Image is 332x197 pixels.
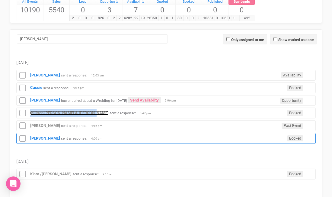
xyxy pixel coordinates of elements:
[278,37,314,43] label: Show marked as done
[139,15,146,21] span: 19
[149,5,175,15] span: 0
[117,15,122,21] span: 2
[146,15,152,21] span: 26
[231,37,264,43] label: Only assigned to me
[30,73,60,77] a: [PERSON_NAME]
[16,60,316,65] h5: [DATE]
[30,98,60,102] a: [PERSON_NAME]
[287,85,303,91] span: Booked
[30,136,60,140] a: [PERSON_NAME]
[123,15,133,21] span: 4282
[43,86,69,90] small: sent a response:
[282,123,303,129] span: Past Event
[70,5,96,15] span: 0
[17,5,43,15] span: 10190
[149,15,159,21] span: 350
[202,15,215,21] span: 10631
[17,34,168,44] input: Search Inbox
[61,136,87,140] small: sent a response:
[196,15,202,21] span: 1
[123,5,149,15] span: 7
[158,15,164,21] span: 1
[111,15,117,21] span: 2
[219,15,232,21] span: 10631
[281,72,303,78] span: Availability
[76,15,83,21] span: 0
[69,15,76,21] span: 2
[30,123,60,128] a: [PERSON_NAME]
[287,135,303,141] span: Booked
[228,5,255,15] span: 0
[30,85,42,90] a: Cassie
[165,98,180,103] span: 9:06 pm
[170,15,175,21] span: 1
[16,159,316,164] h5: [DATE]
[96,15,106,21] span: 826
[96,5,123,15] span: 3
[89,15,96,21] span: 0
[228,15,239,21] span: 1
[106,15,111,21] span: 0
[190,15,196,21] span: 0
[91,124,106,128] span: 4:16 pm
[6,176,21,191] div: Open Intercom Messenger
[43,5,70,15] span: 5540
[202,5,228,15] span: 0
[61,124,87,128] small: sent a response:
[72,172,99,176] small: sent a response:
[184,15,190,21] span: 0
[133,15,140,21] span: 22
[110,111,136,115] small: sent a response:
[103,172,118,176] span: 9:13 am
[215,15,219,21] span: 0
[91,137,106,141] span: 4:00 pm
[176,5,202,15] span: 0
[61,73,87,77] small: sent a response:
[239,15,255,21] span: 495
[287,110,303,116] span: Booked
[175,15,184,21] span: 80
[91,73,106,78] span: 12:03 am
[128,97,161,103] a: Send Availability
[280,98,303,104] span: Opportunity
[73,86,88,90] span: 9:16 pm
[30,111,109,115] a: Millisen [PERSON_NAME] & [PERSON_NAME]
[164,15,170,21] span: 0
[30,172,72,176] a: Kiara /[PERSON_NAME]
[83,15,90,21] span: 0
[287,171,303,177] span: Booked
[140,111,155,115] span: 5:47 pm
[61,98,127,102] small: has enquired about a Wedding for [DATE]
